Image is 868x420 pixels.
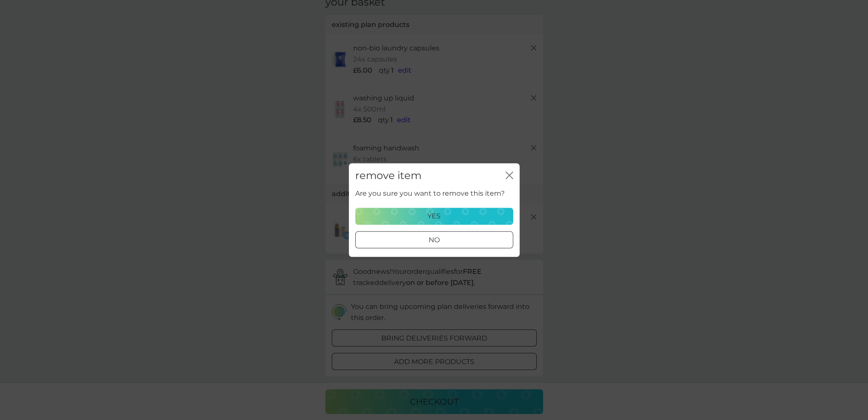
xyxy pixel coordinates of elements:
h2: remove item [355,170,421,182]
button: yes [355,208,513,225]
p: yes [427,211,441,222]
button: close [506,171,513,180]
p: no [429,235,440,246]
p: Are you sure you want to remove this item? [355,188,505,200]
button: no [355,231,513,248]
